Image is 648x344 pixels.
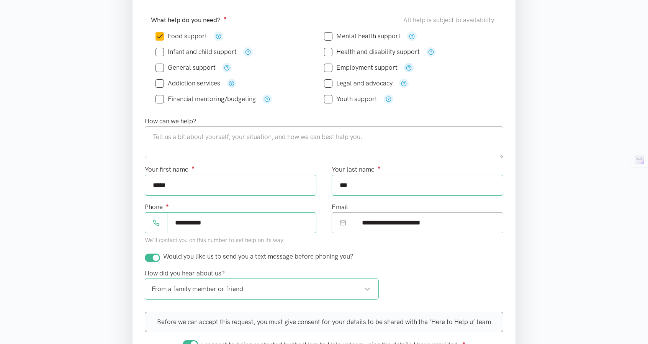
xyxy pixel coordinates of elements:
[152,284,371,294] div: From a family member or friend
[145,202,169,212] label: Phone
[324,33,401,39] label: Mental health support
[167,212,316,233] input: Phone number
[324,64,398,71] label: Employment support
[324,96,377,102] label: Youth support
[163,252,353,260] span: Would you like us to send you a text message before phoning you?
[145,116,196,126] label: How can we help?
[155,80,220,87] label: Addiction services
[151,15,227,25] label: What help do you need?
[155,64,216,71] label: General support
[332,202,348,212] label: Email
[191,164,195,170] sup: ●
[354,212,503,233] input: Email
[145,312,503,332] div: Before we can accept this request, you must give consent for your details to be shared with the ‘...
[155,33,207,39] label: Food support
[145,268,225,278] label: How did you hear about us?
[332,164,381,175] label: Your last name
[378,164,381,170] sup: ●
[224,15,227,21] sup: ●
[155,96,256,102] label: Financial mentoring/budgeting
[145,237,284,244] small: We'll contact you on this number to get help on its way.
[166,202,169,208] sup: ●
[145,164,195,175] label: Your first name
[324,49,420,55] label: Health and disability support
[324,80,393,87] label: Legal and advocacy
[403,15,497,25] div: All help is subject to availability
[155,49,237,55] label: Infant and child support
